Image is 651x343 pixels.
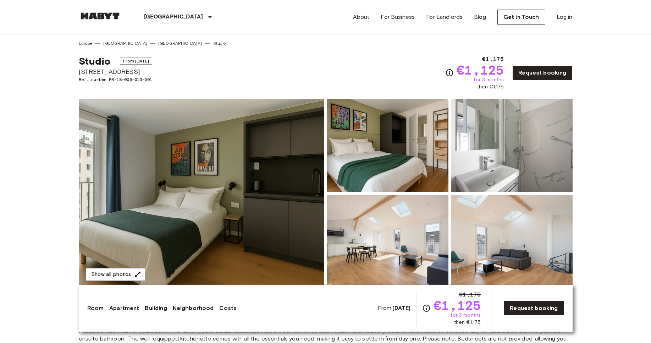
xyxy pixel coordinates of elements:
[434,299,481,312] span: €1,125
[482,55,504,64] span: €1,175
[79,55,111,67] span: Studio
[477,83,504,91] span: then €1,175
[381,13,415,21] a: For Business
[213,40,226,47] a: Studio
[459,290,481,299] span: €1,175
[451,312,481,319] span: for 3 months
[158,40,202,47] a: [GEOGRAPHIC_DATA]
[86,268,145,281] button: Show all photos
[144,13,203,21] p: [GEOGRAPHIC_DATA]
[79,76,152,83] span: Ref. number FR-18-009-010-001
[79,67,152,76] span: [STREET_ADDRESS]
[145,304,167,312] a: Building
[474,13,486,21] a: Blog
[79,12,121,20] img: Habyt
[497,10,545,24] a: Get in Touch
[474,76,504,83] span: for 3 months
[87,304,104,312] a: Room
[392,305,410,311] b: [DATE]
[457,64,504,76] span: €1,125
[378,304,411,312] span: From:
[504,301,564,316] a: Request booking
[327,195,448,288] img: Picture of unit FR-18-009-010-001
[454,319,481,326] span: then €1,175
[173,304,214,312] a: Neighborhood
[103,40,147,47] a: [GEOGRAPHIC_DATA]
[109,304,139,312] a: Apartment
[120,58,152,65] span: From [DATE]
[451,99,573,192] img: Picture of unit FR-18-009-010-001
[327,99,448,192] img: Picture of unit FR-18-009-010-001
[219,304,237,312] a: Costs
[426,13,463,21] a: For Landlords
[422,304,431,312] svg: Check cost overview for full price breakdown. Please note that discounts apply to new joiners onl...
[79,99,324,288] img: Marketing picture of unit FR-18-009-010-001
[512,65,572,80] a: Request booking
[557,13,573,21] a: Log in
[79,40,93,47] a: Europe
[353,13,370,21] a: About
[445,69,454,77] svg: Check cost overview for full price breakdown. Please note that discounts apply to new joiners onl...
[451,195,573,288] img: Picture of unit FR-18-009-010-001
